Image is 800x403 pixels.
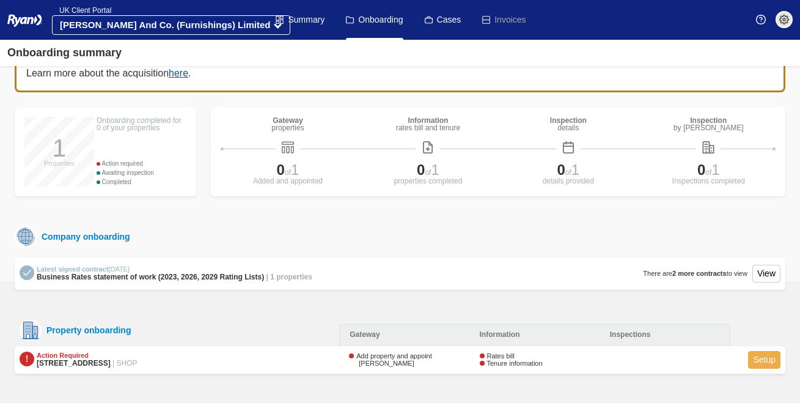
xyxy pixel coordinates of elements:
[221,163,354,177] div: of
[480,360,543,368] div: Tenure information
[643,270,747,278] div: There are to view
[550,117,587,124] div: Inspection
[339,324,469,346] div: Gateway
[571,161,579,178] span: 1
[271,124,304,131] div: properties
[37,352,138,360] div: Action Required
[550,124,587,131] div: details
[108,265,130,273] time: [DATE]
[470,324,600,346] div: Information
[97,177,186,187] div: Completed
[37,231,130,243] div: Company onboarding
[60,20,270,30] strong: [PERSON_NAME] And Co. (Furnishings) Limited
[221,177,354,185] div: Added and appointed
[97,168,186,177] div: Awaiting inspection
[361,163,495,177] div: of
[711,161,719,178] span: 1
[672,270,727,277] span: 2 more contracts
[112,359,137,368] span: | SHOP
[37,273,264,281] span: Business Rates statement of work (2023, 2026, 2029 Rating Lists)
[349,352,460,368] div: Add property and appoint [PERSON_NAME]
[52,6,111,15] span: UK Client Portal
[417,161,425,178] span: 0
[480,352,543,360] div: Rates bill
[642,177,776,185] div: Inspections completed
[748,351,780,369] a: Setup
[97,159,186,168] div: Action required
[756,15,766,24] img: Help
[673,124,744,131] div: by [PERSON_NAME]
[97,117,186,131] div: Onboarding completed for 0 of your properties
[431,161,439,178] span: 1
[271,117,304,124] div: Gateway
[600,324,730,346] div: Inspections
[266,273,312,281] span: | 1 properties
[169,68,188,78] a: here
[501,177,635,185] div: details provided
[361,177,495,185] div: properties completed
[52,15,290,35] button: [PERSON_NAME] And Co. (Furnishings) Limited
[291,161,299,178] span: 1
[779,15,789,24] img: settings
[642,163,776,177] div: of
[396,124,460,131] div: rates bill and tenure
[752,265,780,283] a: View
[501,163,635,177] div: of
[37,359,111,368] span: [STREET_ADDRESS]
[557,161,565,178] span: 0
[37,265,312,273] div: Latest signed contract
[673,117,744,124] div: Inspection
[277,161,285,178] span: 0
[42,325,131,335] div: Property onboarding
[396,117,460,124] div: Information
[7,45,122,61] div: Onboarding summary
[697,161,705,178] span: 0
